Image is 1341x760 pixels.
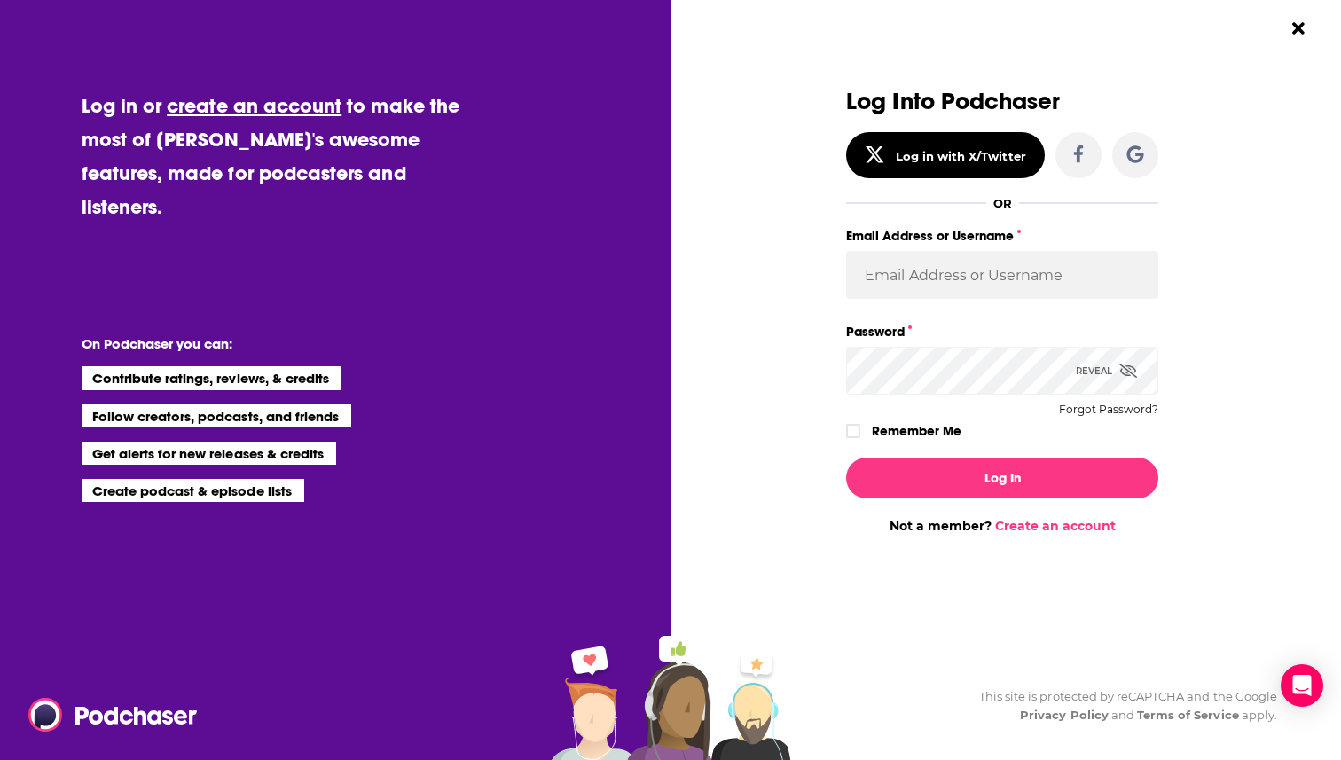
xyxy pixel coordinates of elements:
li: Get alerts for new releases & credits [82,442,336,465]
label: Remember Me [872,419,961,443]
div: Open Intercom Messenger [1281,664,1323,707]
label: Email Address or Username [846,224,1158,247]
a: Terms of Service [1137,708,1239,722]
a: Podchaser - Follow, Share and Rate Podcasts [28,698,184,732]
a: create an account [167,93,341,118]
a: Privacy Policy [1020,708,1109,722]
a: Create an account [995,518,1116,534]
div: This site is protected by reCAPTCHA and the Google and apply. [965,687,1277,725]
div: Reveal [1076,347,1137,395]
h3: Log Into Podchaser [846,89,1158,114]
button: Log In [846,458,1158,498]
button: Forgot Password? [1059,404,1158,416]
button: Close Button [1282,12,1315,45]
li: On Podchaser you can: [82,335,436,352]
button: Log in with X/Twitter [846,132,1045,178]
img: Podchaser - Follow, Share and Rate Podcasts [28,698,199,732]
label: Password [846,320,1158,343]
li: Contribute ratings, reviews, & credits [82,366,342,389]
div: OR [993,196,1012,210]
li: Follow creators, podcasts, and friends [82,404,352,427]
div: Log in with X/Twitter [896,149,1026,163]
input: Email Address or Username [846,251,1158,299]
li: Create podcast & episode lists [82,479,304,502]
div: Not a member? [846,518,1158,534]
